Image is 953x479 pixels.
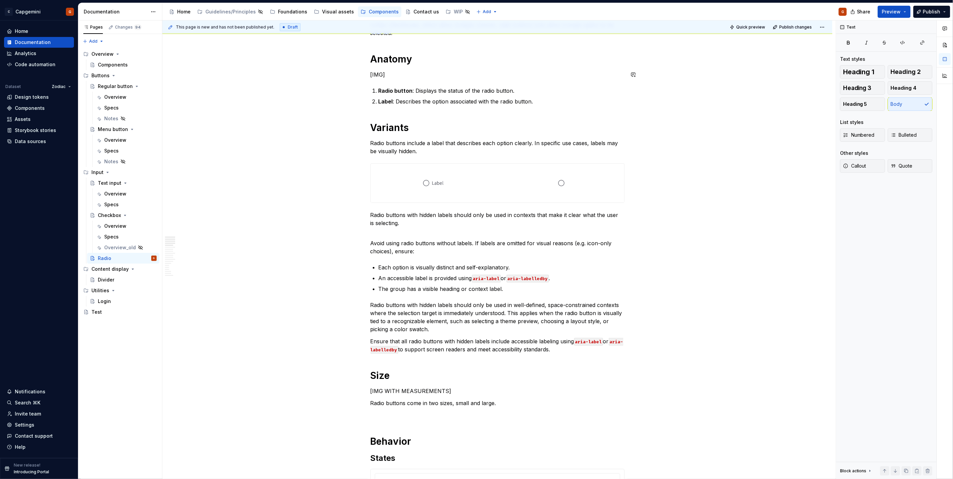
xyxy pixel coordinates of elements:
span: This page is new and has not been published yet. [176,25,274,30]
a: Overview [93,221,159,231]
div: Documentation [84,8,147,15]
div: G [841,9,844,14]
div: Foundations [278,8,307,15]
button: Preview [878,6,911,18]
code: aria-label [472,275,501,282]
div: Utilities [91,287,109,294]
button: Heading 2 [888,65,933,79]
div: List styles [840,119,864,126]
button: Add [81,37,106,46]
div: Components [369,8,399,15]
code: aria-label [574,338,603,346]
div: Specs [104,147,119,154]
span: Publish changes [779,25,812,30]
div: Radio [98,255,111,262]
div: Text input [98,180,121,186]
div: Overview [104,223,126,229]
div: G [153,255,155,262]
a: Visual assets [311,6,357,17]
a: Specs [93,102,159,113]
div: Contact support [15,433,53,439]
h1: Variants [370,122,625,134]
a: Text input [87,178,159,188]
p: Radio buttons with hidden labels should only be used in well-defined, space-constrained contexts ... [370,301,625,333]
span: Callout [843,163,866,169]
div: Notes [104,115,118,122]
div: Notifications [15,388,45,395]
span: Heading 1 [843,69,875,75]
div: Content display [81,264,159,274]
div: Storybook stories [15,127,56,134]
button: Quick preview [728,23,768,32]
div: C [5,8,13,16]
p: New release! [14,463,40,468]
p: Each option is visually distinct and self-explanatory. [379,263,625,271]
a: Components [4,103,74,114]
a: Specs [93,145,159,156]
button: Publish [913,6,950,18]
p: : Describes the option associated with the radio button. [379,97,625,105]
span: Add [483,9,491,14]
div: Divider [98,276,114,283]
button: Notifications [4,386,74,397]
span: Add [89,39,97,44]
button: Share [847,6,875,18]
div: Input [81,167,159,178]
div: Code automation [15,61,55,68]
button: Quote [888,159,933,173]
h1: Size [370,369,625,382]
div: Page tree [166,5,473,18]
a: Design tokens [4,92,74,102]
button: Zodiac [49,82,74,91]
div: Block actions [840,468,867,474]
div: Specs [104,201,119,208]
strong: Label [379,98,393,105]
div: Overview [104,137,126,143]
div: Overview [104,94,126,100]
div: Overview [91,51,114,57]
h2: States [370,453,625,464]
div: Documentation [15,39,51,46]
code: aria-labelledby [507,275,549,282]
a: Code automation [4,59,74,70]
div: Specs [104,233,119,240]
p: An accessible label is provided using or . [379,274,625,282]
span: Quote [891,163,913,169]
a: Documentation [4,37,74,48]
div: Block actions [840,466,873,476]
code: aria-labelledby [370,338,623,354]
a: Invite team [4,408,74,419]
button: Numbered [840,128,885,142]
a: Login [87,296,159,307]
div: Visual assets [322,8,354,15]
h1: Anatomy [370,53,625,65]
div: Other styles [840,150,869,157]
a: Data sources [4,136,74,147]
button: Heading 1 [840,65,885,79]
h1: Behavior [370,435,625,447]
button: Help [4,442,74,452]
div: Analytics [15,50,36,57]
a: Guidelines/Principles [195,6,266,17]
div: Capgemini [15,8,41,15]
span: Draft [288,25,298,30]
a: Regular button [87,81,159,92]
span: Share [857,8,871,15]
div: WIP [454,8,463,15]
span: 94 [134,25,142,30]
div: Search ⌘K [15,399,40,406]
a: Home [166,6,193,17]
strong: Radio button [379,87,413,94]
button: Bulleted [888,128,933,142]
p: [IMG] [370,71,625,79]
div: Specs [104,104,119,111]
a: Components [358,6,401,17]
a: RadioG [87,253,159,264]
div: Components [15,105,45,112]
p: Radio buttons come in two sizes, small and large. [370,399,625,407]
a: Overview [93,135,159,145]
div: Invite team [15,410,41,417]
a: Storybook stories [4,125,74,136]
p: The group has a visible heading or context label. [379,285,625,293]
div: Content display [91,266,129,272]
